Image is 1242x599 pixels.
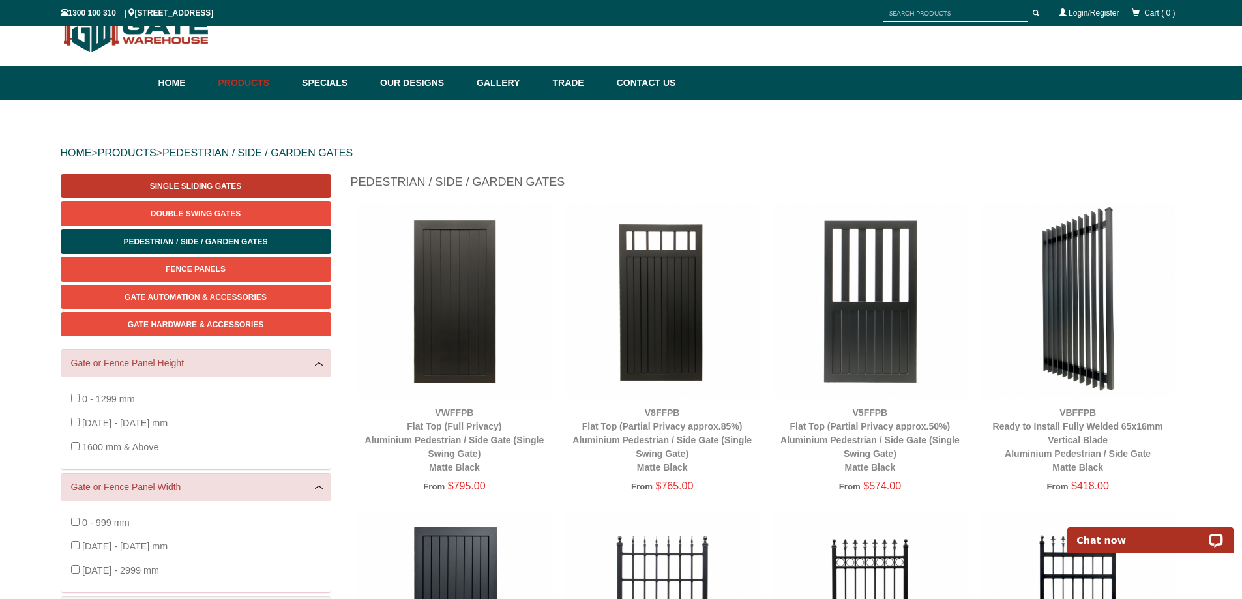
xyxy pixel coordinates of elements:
span: [DATE] - [DATE] mm [82,541,168,551]
a: Fence Panels [61,257,331,281]
input: SEARCH PRODUCTS [883,5,1028,22]
span: 0 - 999 mm [82,518,130,528]
a: Home [158,66,212,100]
span: Double Swing Gates [151,209,241,218]
a: Gate Hardware & Accessories [61,312,331,336]
a: Products [212,66,296,100]
span: 1600 mm & Above [82,442,159,452]
a: Pedestrian / Side / Garden Gates [61,229,331,254]
a: VBFFPBReady to Install Fully Welded 65x16mm Vertical BladeAluminium Pedestrian / Side GateMatte B... [993,407,1163,473]
a: Double Swing Gates [61,201,331,226]
a: Gate Automation & Accessories [61,285,331,309]
img: V8FFPB - Flat Top (Partial Privacy approx.85%) - Aluminium Pedestrian / Side Gate (Single Swing G... [565,203,760,398]
a: Single Sliding Gates [61,174,331,198]
a: Trade [546,66,610,100]
span: From [839,482,861,491]
span: Cart ( 0 ) [1144,8,1175,18]
img: VBFFPB - Ready to Install Fully Welded 65x16mm Vertical Blade - Aluminium Pedestrian / Side Gate ... [981,203,1175,398]
a: V5FFPBFlat Top (Partial Privacy approx.50%)Aluminium Pedestrian / Side Gate (Single Swing Gate)Ma... [780,407,960,473]
span: $765.00 [656,480,694,491]
a: Our Designs [374,66,470,100]
span: Gate Hardware & Accessories [128,320,264,329]
img: V5FFPB - Flat Top (Partial Privacy approx.50%) - Aluminium Pedestrian / Side Gate (Single Swing G... [773,203,968,398]
a: Gate or Fence Panel Width [71,480,321,494]
span: $574.00 [863,480,901,491]
a: V8FFPBFlat Top (Partial Privacy approx.85%)Aluminium Pedestrian / Side Gate (Single Swing Gate)Ma... [572,407,752,473]
a: PRODUCTS [98,147,156,158]
span: 1300 100 310 | [STREET_ADDRESS] [61,8,214,18]
a: Gate or Fence Panel Height [71,357,321,370]
span: From [423,482,445,491]
span: Gate Automation & Accessories [125,293,267,302]
iframe: LiveChat chat widget [1059,512,1242,553]
span: $795.00 [448,480,486,491]
img: VWFFPB - Flat Top (Full Privacy) - Aluminium Pedestrian / Side Gate (Single Swing Gate) - Matte B... [357,203,552,398]
span: $418.00 [1071,480,1109,491]
span: From [631,482,653,491]
span: From [1046,482,1068,491]
a: Gallery [470,66,546,100]
a: PEDESTRIAN / SIDE / GARDEN GATES [162,147,353,158]
span: Fence Panels [166,265,226,274]
span: 0 - 1299 mm [82,394,135,404]
a: VWFFPBFlat Top (Full Privacy)Aluminium Pedestrian / Side Gate (Single Swing Gate)Matte Black [365,407,544,473]
h1: Pedestrian / Side / Garden Gates [351,174,1182,197]
span: [DATE] - 2999 mm [82,565,159,576]
a: Login/Register [1069,8,1119,18]
a: Contact Us [610,66,676,100]
div: > > [61,132,1182,174]
a: Specials [295,66,374,100]
span: [DATE] - [DATE] mm [82,418,168,428]
span: Single Sliding Gates [150,182,241,191]
a: HOME [61,147,92,158]
span: Pedestrian / Side / Garden Gates [123,237,267,246]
